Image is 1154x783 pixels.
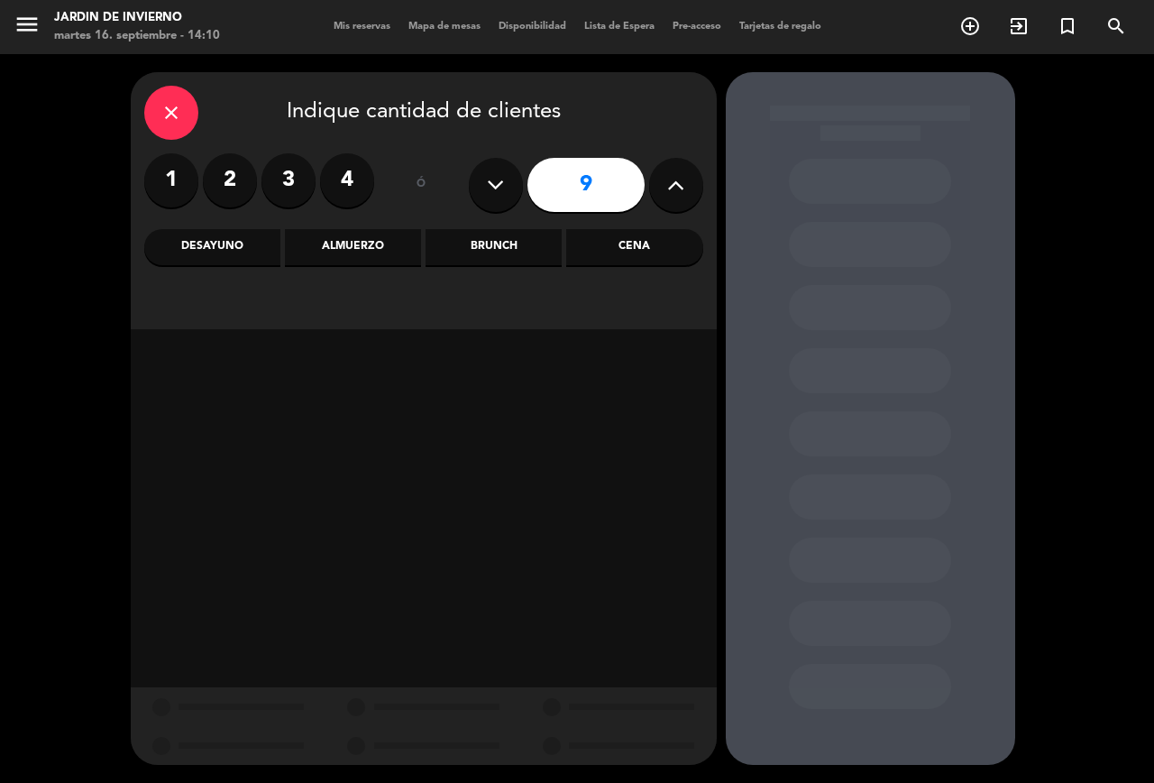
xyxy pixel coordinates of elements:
div: JARDIN DE INVIERNO [54,9,220,27]
div: Desayuno [144,229,280,265]
span: Mapa de mesas [399,22,490,32]
span: Tarjetas de regalo [730,22,830,32]
i: turned_in_not [1057,15,1078,37]
span: Disponibilidad [490,22,575,32]
button: menu [14,11,41,44]
i: menu [14,11,41,38]
div: martes 16. septiembre - 14:10 [54,27,220,45]
label: 4 [320,153,374,207]
i: close [160,102,182,124]
span: Mis reservas [325,22,399,32]
span: Pre-acceso [664,22,730,32]
i: search [1105,15,1127,37]
div: Brunch [426,229,562,265]
label: 3 [261,153,316,207]
div: Indique cantidad de clientes [144,86,703,140]
div: Cena [566,229,702,265]
label: 1 [144,153,198,207]
div: Almuerzo [285,229,421,265]
label: 2 [203,153,257,207]
i: exit_to_app [1008,15,1030,37]
div: ó [392,153,451,216]
span: Lista de Espera [575,22,664,32]
i: add_circle_outline [959,15,981,37]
